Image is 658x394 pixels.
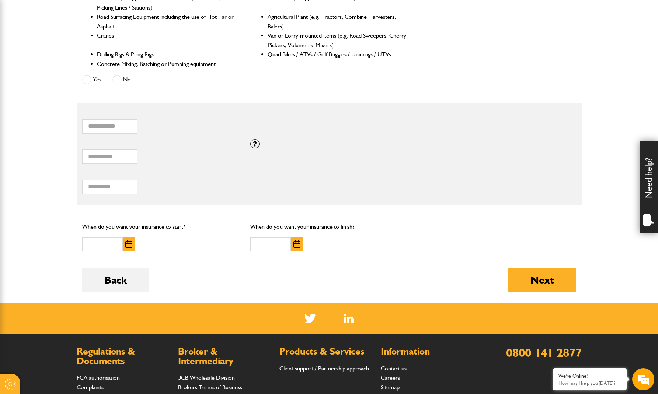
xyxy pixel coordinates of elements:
a: Brokers Terms of Business [178,384,242,391]
a: Complaints [77,384,104,391]
textarea: Type your message and hit 'Enter' [10,133,135,221]
a: LinkedIn [344,314,354,323]
li: Drilling Rigs & Piling Rigs [97,50,237,59]
div: Need help? [640,141,658,233]
em: Start Chat [100,227,134,237]
img: Twitter [304,314,316,323]
h2: Broker & Intermediary [178,347,272,366]
li: Agricultural Plant (e.g. Tractors, Combine Harvesters, Balers) [268,12,407,31]
img: Linked In [344,314,354,323]
input: Enter your phone number [10,112,135,128]
li: Cranes [97,31,237,50]
p: When do you want your insurance to start? [82,222,240,232]
div: Chat with us now [38,41,124,51]
a: Contact us [381,365,407,372]
div: Minimize live chat window [121,4,139,21]
a: JCB Wholesale Division [178,374,235,381]
li: Road Surfacing Equipment including the use of Hot Tar or Asphalt [97,12,237,31]
h2: Information [381,347,475,356]
button: Next [508,268,576,292]
p: How may I help you today? [558,380,621,386]
p: When do you want your insurance to finish? [250,222,408,232]
input: Enter your last name [10,68,135,84]
div: We're Online! [558,373,621,379]
a: Careers [381,374,400,381]
li: Concrete Mixing, Batching or Pumping equipment [97,59,237,69]
a: 0800 141 2877 [506,345,582,360]
a: Client support / Partnership approach [279,365,369,372]
li: Quad Bikes / ATVs / Golf Buggies / Unimogs / UTVs [268,50,407,59]
img: Choose date [293,240,300,248]
img: Choose date [125,240,132,248]
button: Back [82,268,149,292]
label: No [112,75,131,84]
a: Sitemap [381,384,400,391]
a: FCA authorisation [77,374,120,381]
h2: Products & Services [279,347,373,356]
input: Enter your email address [10,90,135,106]
h2: Regulations & Documents [77,347,171,366]
label: Yes [82,75,101,84]
img: d_20077148190_company_1631870298795_20077148190 [13,41,31,51]
li: Van or Lorry-mounted items (e.g. Road Sweepers, Cherry Pickers, Volumetric Mixers) [268,31,407,50]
